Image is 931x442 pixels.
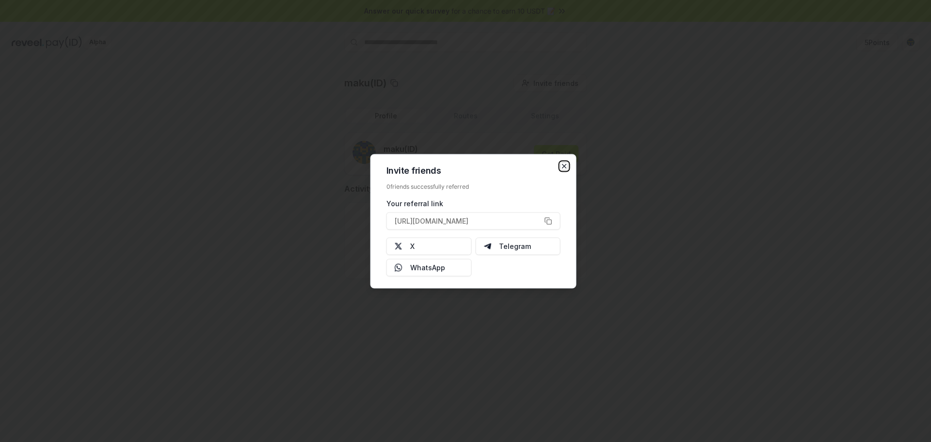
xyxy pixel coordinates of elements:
[386,182,561,190] div: 0 friends successfully referred
[386,259,472,276] button: WhatsApp
[395,216,468,226] span: [URL][DOMAIN_NAME]
[386,212,561,229] button: [URL][DOMAIN_NAME]
[386,198,561,208] div: Your referral link
[386,237,472,255] button: X
[395,242,402,250] img: X
[386,166,561,175] h2: Invite friends
[483,242,491,250] img: Telegram
[395,263,402,271] img: Whatsapp
[475,237,561,255] button: Telegram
